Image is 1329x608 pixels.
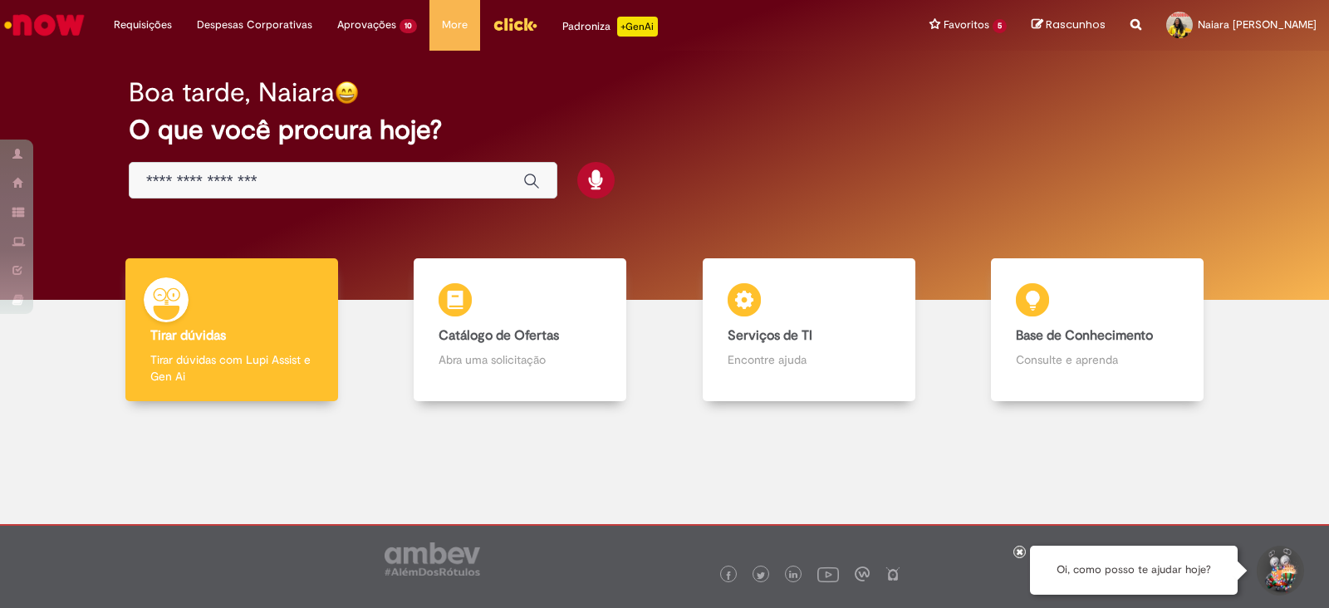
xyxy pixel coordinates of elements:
[439,327,559,344] b: Catálogo de Ofertas
[337,17,396,33] span: Aprovações
[817,563,839,585] img: logo_footer_youtube.png
[400,19,417,33] span: 10
[993,19,1007,33] span: 5
[376,258,665,402] a: Catálogo de Ofertas Abra uma solicitação
[2,8,87,42] img: ServiceNow
[1198,17,1317,32] span: Naiara [PERSON_NAME]
[954,258,1243,402] a: Base de Conhecimento Consulte e aprenda
[197,17,312,33] span: Despesas Corporativas
[150,327,226,344] b: Tirar dúvidas
[1046,17,1106,32] span: Rascunhos
[789,571,797,581] img: logo_footer_linkedin.png
[439,351,601,368] p: Abra uma solicitação
[944,17,989,33] span: Favoritos
[728,351,890,368] p: Encontre ajuda
[150,351,313,385] p: Tirar dúvidas com Lupi Assist e Gen Ai
[757,571,765,580] img: logo_footer_twitter.png
[1016,351,1179,368] p: Consulte e aprenda
[442,17,468,33] span: More
[129,115,1200,145] h2: O que você procura hoje?
[664,258,954,402] a: Serviços de TI Encontre ajuda
[885,566,900,581] img: logo_footer_naosei.png
[1016,327,1153,344] b: Base de Conhecimento
[493,12,537,37] img: click_logo_yellow_360x200.png
[114,17,172,33] span: Requisições
[335,81,359,105] img: happy-face.png
[1254,546,1304,596] button: Iniciar Conversa de Suporte
[1032,17,1106,33] a: Rascunhos
[87,258,376,402] a: Tirar dúvidas Tirar dúvidas com Lupi Assist e Gen Ai
[385,542,480,576] img: logo_footer_ambev_rotulo_gray.png
[562,17,658,37] div: Padroniza
[129,78,335,107] h2: Boa tarde, Naiara
[728,327,812,344] b: Serviços de TI
[855,566,870,581] img: logo_footer_workplace.png
[724,571,733,580] img: logo_footer_facebook.png
[1030,546,1238,595] div: Oi, como posso te ajudar hoje?
[617,17,658,37] p: +GenAi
